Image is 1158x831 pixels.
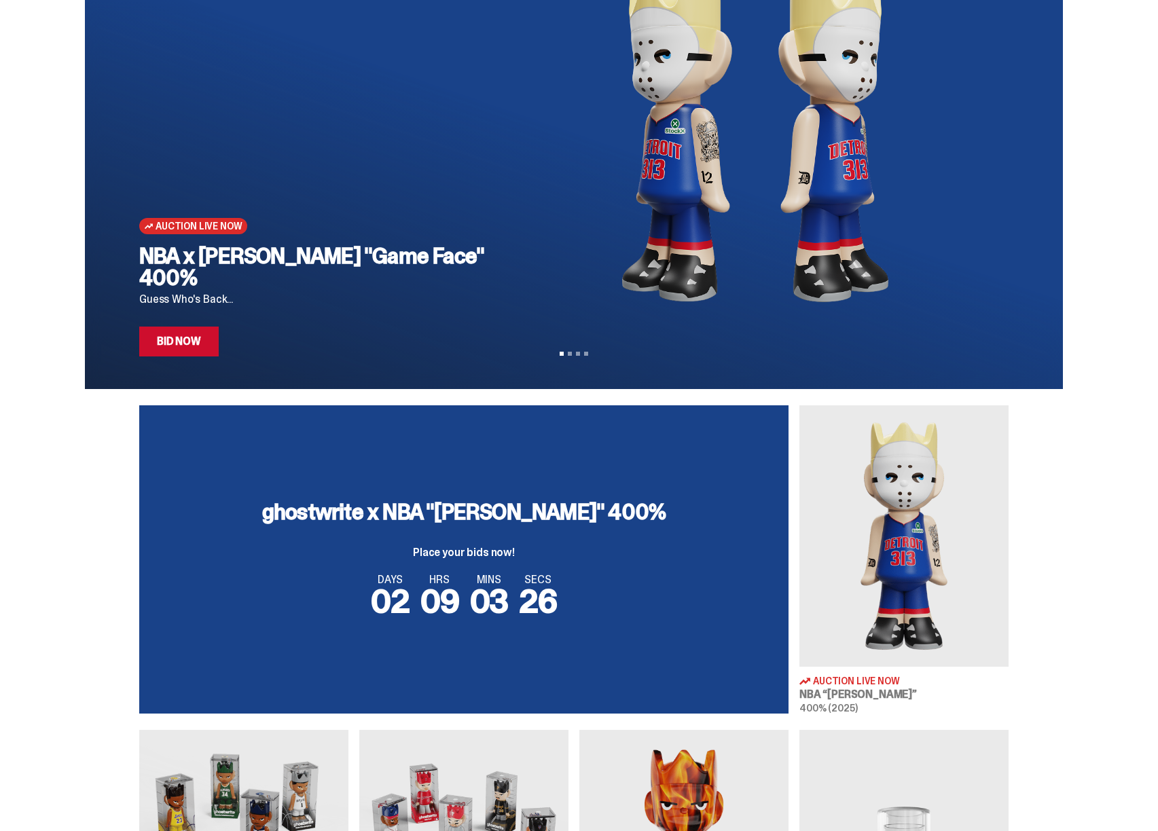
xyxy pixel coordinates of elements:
button: View slide 4 [584,352,588,356]
h3: ghostwrite x NBA "[PERSON_NAME]" 400% [262,501,666,523]
span: 400% (2025) [799,702,857,714]
button: View slide 1 [560,352,564,356]
span: HRS [420,574,459,585]
span: 03 [470,580,509,623]
button: View slide 3 [576,352,580,356]
p: Place your bids now! [262,547,666,558]
span: 02 [371,580,410,623]
h2: NBA x [PERSON_NAME] "Game Face" 400% [139,245,501,289]
p: Guess Who's Back... [139,294,501,305]
span: MINS [470,574,509,585]
span: Auction Live Now [813,676,900,686]
span: DAYS [371,574,410,585]
img: Eminem [799,405,1009,667]
button: View slide 2 [568,352,572,356]
span: Auction Live Now [156,221,242,232]
a: Eminem Auction Live Now [799,405,1009,714]
a: Bid Now [139,327,219,356]
span: SECS [519,574,557,585]
h3: NBA “[PERSON_NAME]” [799,689,1009,700]
span: 09 [420,580,459,623]
span: 26 [519,580,557,623]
